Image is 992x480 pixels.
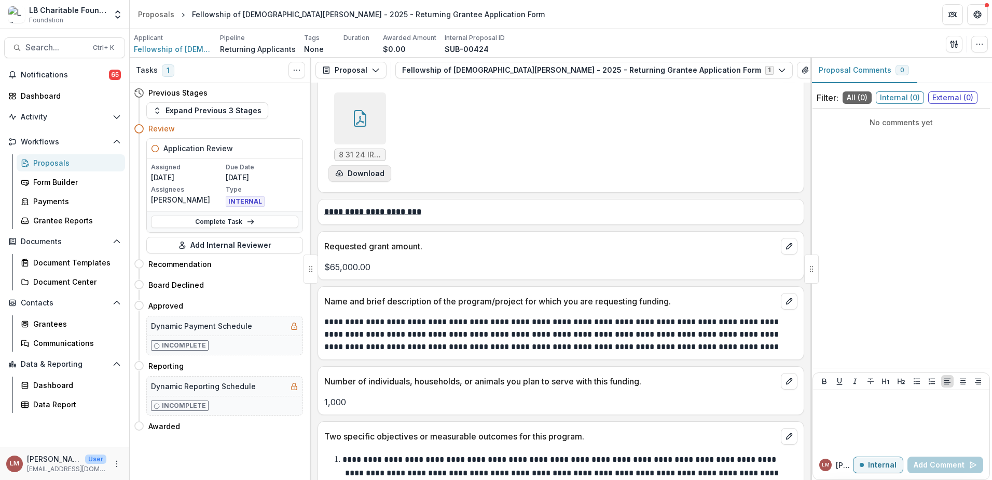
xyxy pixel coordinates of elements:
[324,375,777,388] p: Number of individuals, households, or animals you plan to serve with this funding.
[797,62,814,78] button: View Attached Files
[226,163,298,172] p: Due Date
[33,215,117,226] div: Grantee Reports
[21,237,108,246] span: Documents
[27,464,106,474] p: [EMAIL_ADDRESS][DOMAIN_NAME]
[324,261,797,273] p: $65,000.00
[33,177,117,188] div: Form Builder
[136,66,158,75] h3: Tasks
[288,62,305,78] button: Toggle View Cancelled Tasks
[226,196,265,207] span: INTERNAL
[8,6,25,23] img: LB Charitable Foundation
[91,42,116,54] div: Ctrl + K
[853,457,903,473] button: Internal
[148,361,184,371] h4: Reporting
[33,338,117,349] div: Communications
[4,109,125,125] button: Open Activity
[134,7,178,22] a: Proposals
[146,237,303,254] button: Add Internal Reviewer
[17,335,125,352] a: Communications
[817,91,838,104] p: Filter:
[192,9,545,20] div: Fellowship of [DEMOGRAPHIC_DATA][PERSON_NAME] - 2025 - Returning Grantee Application Form
[328,92,391,182] div: 8 31 24 IRS Form 990.pdfdownload-form-response
[148,279,204,290] h4: Board Declined
[33,318,117,329] div: Grantees
[134,7,549,22] nav: breadcrumb
[25,43,87,52] span: Search...
[928,91,977,104] span: External ( 0 )
[304,33,320,43] p: Tags
[895,375,907,388] button: Heading 2
[148,259,212,270] h4: Recommendation
[957,375,969,388] button: Align Center
[10,460,19,467] div: Loida Mendoza
[324,295,777,308] p: Name and brief description of the program/project for which you are requesting funding.
[833,375,846,388] button: Underline
[781,293,797,310] button: edit
[4,66,125,83] button: Notifications65
[17,154,125,171] a: Proposals
[445,44,489,55] p: SUB-00424
[781,373,797,390] button: edit
[21,138,108,146] span: Workflows
[151,163,224,172] p: Assigned
[148,300,183,311] h4: Approved
[4,356,125,372] button: Open Data & Reporting
[817,117,986,128] p: No comments yet
[27,454,81,464] p: [PERSON_NAME]
[17,273,125,290] a: Document Center
[220,33,245,43] p: Pipeline
[972,375,984,388] button: Align Right
[911,375,923,388] button: Bullet List
[134,33,163,43] p: Applicant
[33,257,117,268] div: Document Templates
[395,62,793,78] button: Fellowship of [DEMOGRAPHIC_DATA][PERSON_NAME] - 2025 - Returning Grantee Application Form1
[836,460,853,471] p: [PERSON_NAME] M
[17,193,125,210] a: Payments
[33,157,117,168] div: Proposals
[818,375,831,388] button: Bold
[17,174,125,191] a: Form Builder
[21,90,117,101] div: Dashboard
[810,58,917,83] button: Proposal Comments
[29,16,63,25] span: Foundation
[4,134,125,150] button: Open Workflows
[4,87,125,104] a: Dashboard
[864,375,877,388] button: Strike
[445,33,505,43] p: Internal Proposal ID
[876,91,924,104] span: Internal ( 0 )
[383,33,436,43] p: Awarded Amount
[879,375,892,388] button: Heading 1
[109,70,121,80] span: 65
[33,399,117,410] div: Data Report
[328,165,391,182] button: download-form-response
[134,44,212,55] span: Fellowship of [DEMOGRAPHIC_DATA] Athletes
[138,9,174,20] div: Proposals
[781,238,797,255] button: edit
[343,33,369,43] p: Duration
[162,401,206,410] p: Incomplete
[324,240,777,252] p: Requested grant amount.
[162,341,206,350] p: Incomplete
[21,360,108,369] span: Data & Reporting
[148,421,180,432] h4: Awarded
[926,375,938,388] button: Ordered List
[163,143,233,154] h5: Application Review
[85,455,106,464] p: User
[17,212,125,229] a: Grantee Reports
[21,113,108,122] span: Activity
[781,428,797,445] button: edit
[151,216,298,228] a: Complete Task
[146,102,268,119] button: Expand Previous 3 Stages
[4,233,125,250] button: Open Documents
[151,194,224,205] p: [PERSON_NAME]
[17,254,125,271] a: Document Templates
[4,295,125,311] button: Open Contacts
[339,151,381,159] span: 8 31 24 IRS Form 990.pdf
[942,4,963,25] button: Partners
[900,66,904,74] span: 0
[21,299,108,308] span: Contacts
[148,87,208,98] h4: Previous Stages
[868,461,897,470] p: Internal
[849,375,861,388] button: Italicize
[4,37,125,58] button: Search...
